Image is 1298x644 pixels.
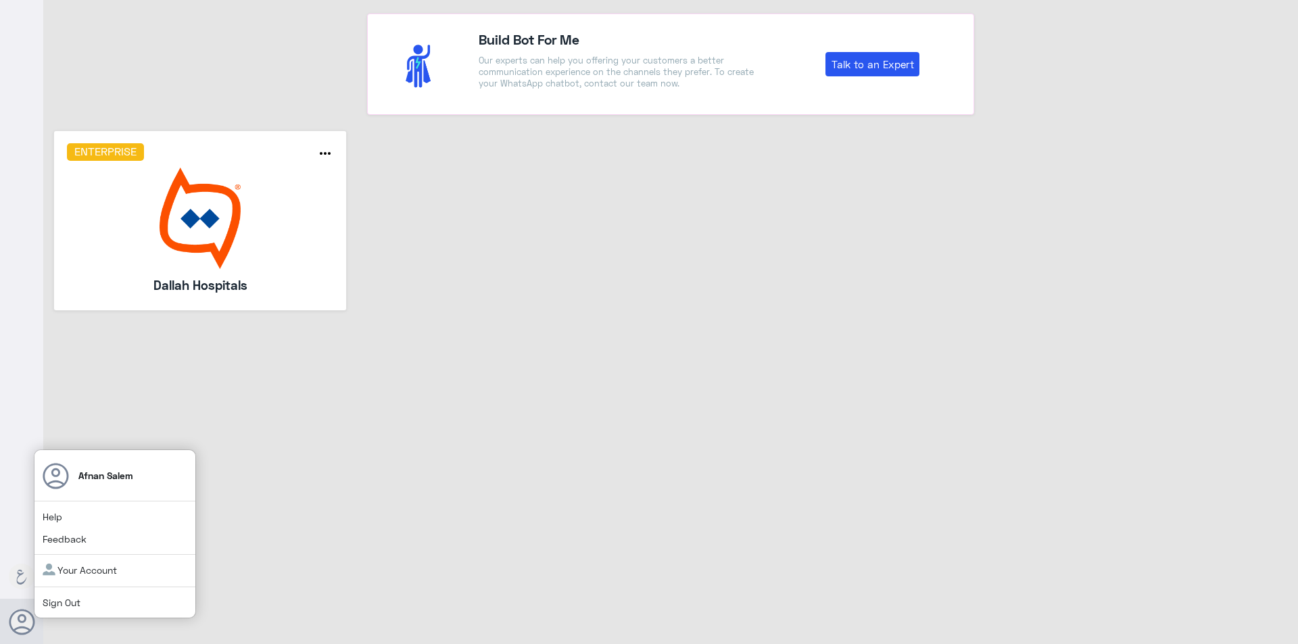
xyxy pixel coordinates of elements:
i: more_horiz [317,145,333,162]
a: Feedback [43,533,87,545]
h5: Dallah Hospitals [103,276,297,295]
a: Talk to an Expert [825,52,919,76]
p: Afnan Salem [78,468,133,482]
a: Your Account [43,564,117,576]
button: Avatar [9,609,34,635]
h6: Enterprise [67,143,145,161]
button: more_horiz [317,145,333,165]
a: Help [43,511,62,522]
p: Our experts can help you offering your customers a better communication experience on the channel... [479,55,761,89]
h4: Build Bot For Me [479,29,761,49]
img: bot image [67,168,334,269]
a: Sign Out [43,597,80,608]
